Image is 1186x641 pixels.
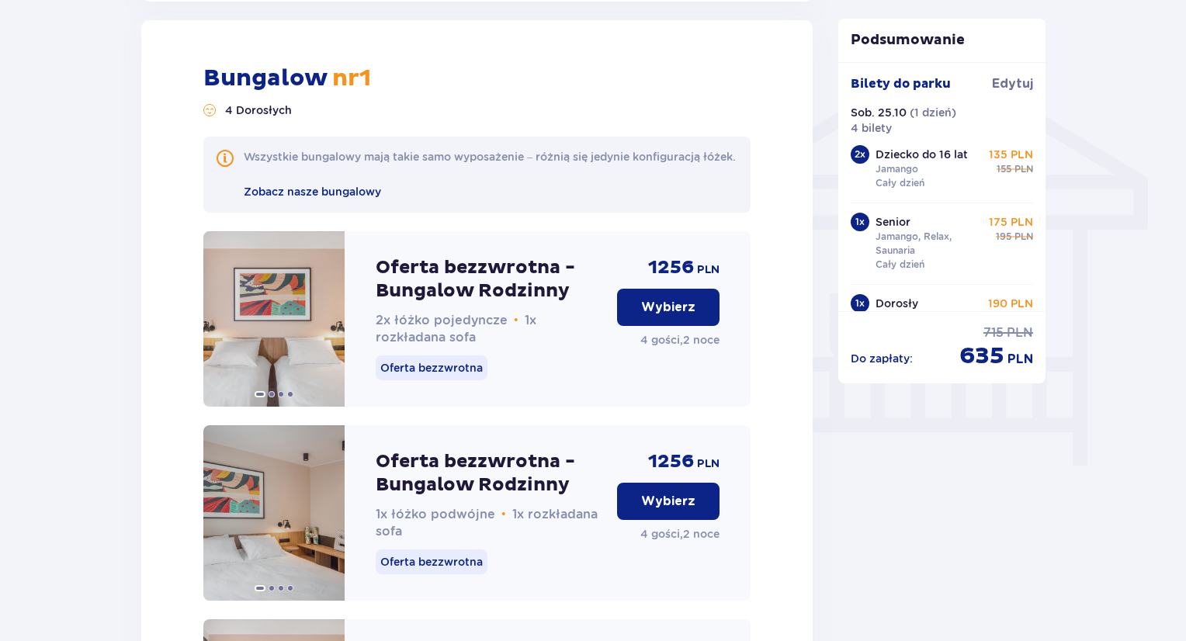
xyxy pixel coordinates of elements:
[851,351,913,366] p: Do zapłaty :
[988,296,1033,311] p: 190 PLN
[376,256,605,303] p: Oferta bezzwrotna - Bungalow Rodzinny
[1007,324,1033,341] span: PLN
[959,341,1004,371] span: 635
[376,549,487,574] p: Oferta bezzwrotna
[697,262,720,278] span: PLN
[992,75,1033,92] span: Edytuj
[838,31,1046,50] p: Podsumowanie
[851,120,892,136] p: 4 bilety
[376,507,495,521] span: 1x łóżko podwójne
[640,526,720,542] p: 4 gości , 2 noce
[244,185,381,198] span: Zobacz nasze bungalowy
[648,450,694,473] span: 1256
[876,214,910,230] p: Senior
[1014,162,1033,176] span: PLN
[225,102,292,118] p: 4 Dorosłych
[376,313,508,327] span: 2x łóżko pojedyncze
[1007,351,1033,368] span: PLN
[203,425,345,601] img: Oferta bezzwrotna - Bungalow Rodzinny
[640,332,720,348] p: 4 gości , 2 noce
[203,64,371,93] p: Bungalow
[997,162,1011,176] span: 155
[910,105,956,120] p: ( 1 dzień )
[648,256,694,279] span: 1256
[851,105,907,120] p: Sob. 25.10
[989,214,1033,230] p: 175 PLN
[996,230,1011,244] span: 195
[983,324,1004,341] span: 715
[851,213,869,231] div: 1 x
[641,493,695,510] p: Wybierz
[876,296,918,311] p: Dorosły
[327,64,371,92] span: nr 1
[244,149,736,165] div: Wszystkie bungalowy mają takie samo wyposażenie – różnią się jedynie konfiguracją łóżek.
[501,507,506,522] span: •
[641,299,695,316] p: Wybierz
[989,147,1033,162] p: 135 PLN
[876,230,983,258] p: Jamango, Relax, Saunaria
[697,456,720,472] span: PLN
[203,231,345,407] img: Oferta bezzwrotna - Bungalow Rodzinny
[376,355,487,380] p: Oferta bezzwrotna
[617,289,720,326] button: Wybierz
[617,483,720,520] button: Wybierz
[876,162,918,176] p: Jamango
[514,313,518,328] span: •
[876,147,968,162] p: Dziecko do 16 lat
[1014,230,1033,244] span: PLN
[851,294,869,313] div: 1 x
[244,183,381,200] a: Zobacz nasze bungalowy
[876,176,924,190] p: Cały dzień
[851,75,951,92] p: Bilety do parku
[851,145,869,164] div: 2 x
[876,258,924,272] p: Cały dzień
[203,104,216,116] img: Liczba gości
[376,450,605,497] p: Oferta bezzwrotna - Bungalow Rodzinny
